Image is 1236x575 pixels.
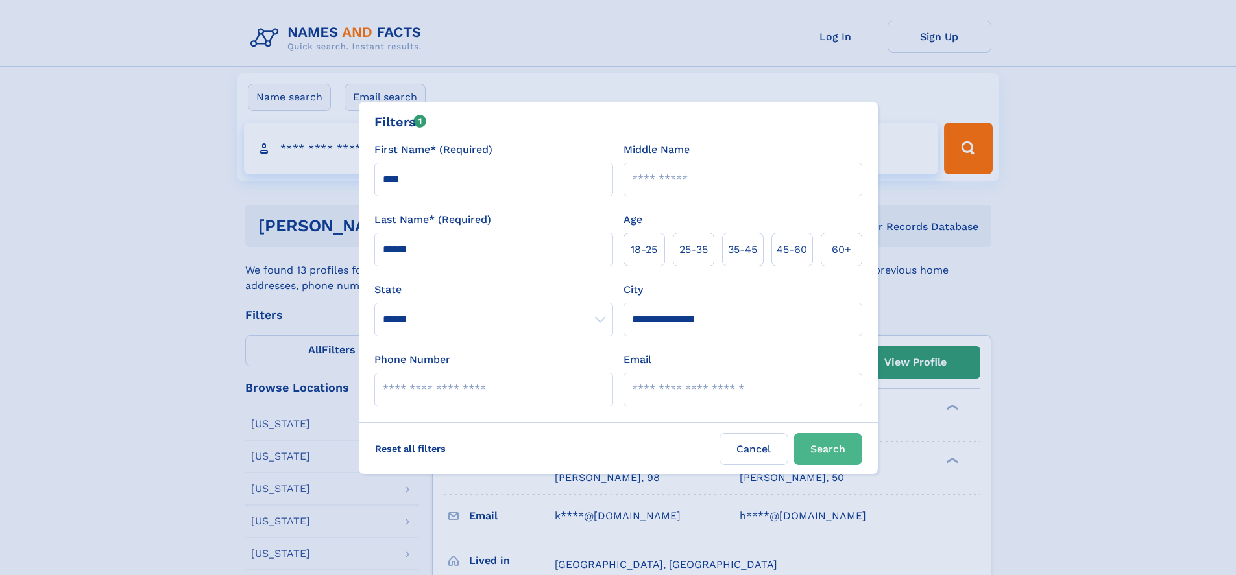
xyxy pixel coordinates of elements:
[374,282,613,298] label: State
[624,352,651,368] label: Email
[679,242,708,257] span: 25‑35
[777,242,807,257] span: 45‑60
[728,242,757,257] span: 35‑45
[624,212,642,228] label: Age
[374,352,450,368] label: Phone Number
[374,142,492,158] label: First Name* (Required)
[832,242,851,257] span: 60+
[624,142,690,158] label: Middle Name
[374,112,427,132] div: Filters
[624,282,643,298] label: City
[374,212,491,228] label: Last Name* (Required)
[631,242,657,257] span: 18‑25
[367,433,454,464] label: Reset all filters
[720,433,788,465] label: Cancel
[794,433,862,465] button: Search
